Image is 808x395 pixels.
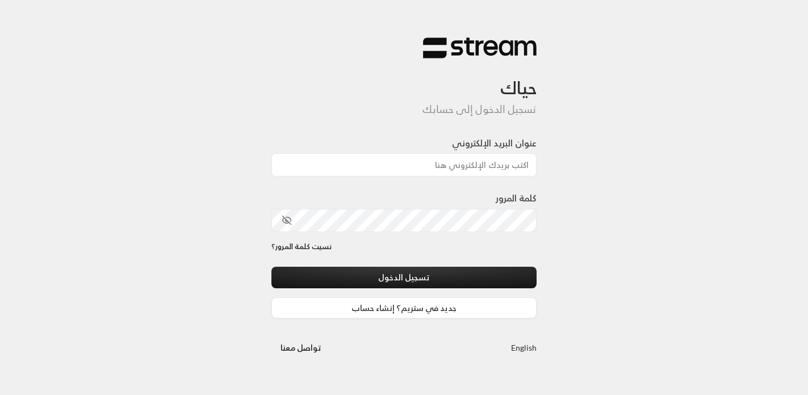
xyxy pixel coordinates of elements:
[496,191,537,205] label: كلمة المرور
[271,241,332,253] a: نسيت كلمة المرور؟
[271,267,537,288] button: تسجيل الدخول
[423,37,537,59] img: Stream Logo
[271,59,537,98] h3: حياك
[271,103,537,116] h5: تسجيل الدخول إلى حسابك
[271,297,537,318] a: جديد في ستريم؟ إنشاء حساب
[271,337,331,358] button: تواصل معنا
[511,337,537,358] a: English
[271,153,537,177] input: اكتب بريدك الإلكتروني هنا
[452,136,537,150] label: عنوان البريد الإلكتروني
[271,341,331,355] a: تواصل معنا
[277,211,296,230] button: toggle password visibility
